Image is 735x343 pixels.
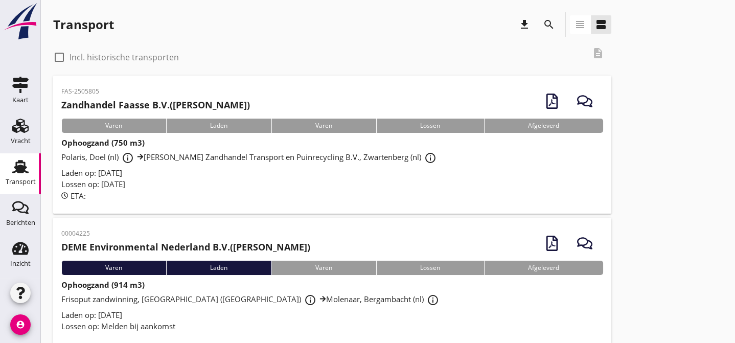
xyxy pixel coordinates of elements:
[53,16,114,33] div: Transport
[12,97,29,103] div: Kaart
[61,168,122,178] span: Laden op: [DATE]
[122,152,134,164] i: info_outline
[61,240,310,254] h2: ([PERSON_NAME])
[11,138,31,144] div: Vracht
[166,261,271,275] div: Laden
[543,18,555,31] i: search
[61,310,122,320] span: Laden op: [DATE]
[6,178,36,185] div: Transport
[61,294,442,304] span: Frisoput zandwinning, [GEOGRAPHIC_DATA] ([GEOGRAPHIC_DATA]) Molenaar, Bergambacht (nl)
[376,119,484,133] div: Lossen
[53,76,611,214] a: FAS-2505805Zandhandel Faasse B.V.([PERSON_NAME])VarenLadenVarenLossenAfgeleverdOphoogzand (750 m3...
[61,119,166,133] div: Varen
[10,314,31,335] i: account_circle
[2,3,39,40] img: logo-small.a267ee39.svg
[61,280,145,290] strong: Ophoogzand (914 m3)
[61,87,250,96] p: FAS-2505805
[484,261,603,275] div: Afgeleverd
[427,294,439,306] i: info_outline
[484,119,603,133] div: Afgeleverd
[61,152,440,162] span: Polaris, Doel (nl) [PERSON_NAME] Zandhandel Transport en Puinrecycling B.V., Zwartenberg (nl)
[166,119,271,133] div: Laden
[61,98,250,112] h2: ([PERSON_NAME])
[70,52,179,62] label: Incl. historische transporten
[574,18,586,31] i: view_headline
[61,321,175,331] span: Lossen op: Melden bij aankomst
[61,138,145,148] strong: Ophoogzand (750 m3)
[61,179,125,189] span: Lossen op: [DATE]
[61,241,230,253] strong: DEME Environmental Nederland B.V.
[6,219,35,226] div: Berichten
[61,261,166,275] div: Varen
[518,18,531,31] i: download
[271,119,376,133] div: Varen
[304,294,316,306] i: info_outline
[61,229,310,238] p: 00004225
[71,191,86,201] span: ETA:
[376,261,484,275] div: Lossen
[424,152,437,164] i: info_outline
[271,261,376,275] div: Varen
[595,18,607,31] i: view_agenda
[61,99,170,111] strong: Zandhandel Faasse B.V.
[10,260,31,267] div: Inzicht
